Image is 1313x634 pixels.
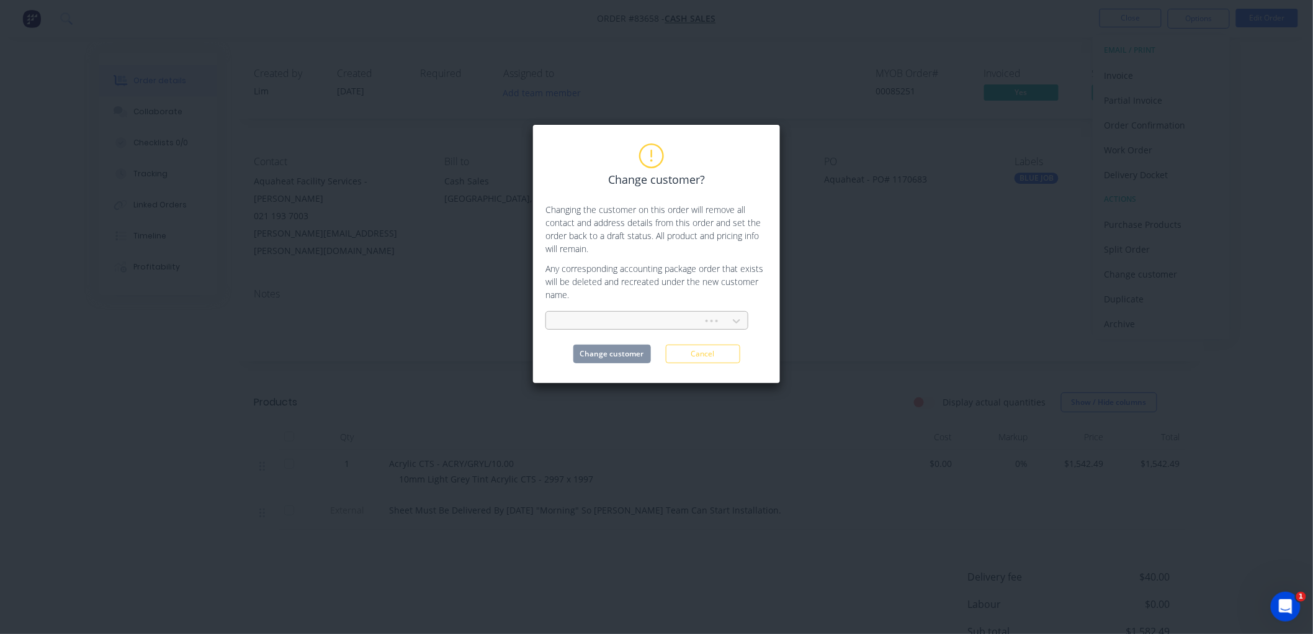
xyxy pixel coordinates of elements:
[545,203,768,255] p: Changing the customer on this order will remove all contact and address details from this order a...
[1296,592,1306,602] span: 1
[608,171,705,188] span: Change customer?
[1271,592,1301,622] iframe: Intercom live chat
[573,345,651,363] button: Change customer
[545,262,768,301] p: Any corresponding accounting package order that exists will be deleted and recreated under the ne...
[666,345,740,363] button: Cancel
